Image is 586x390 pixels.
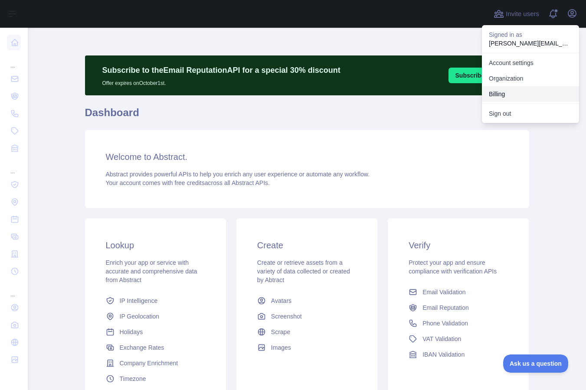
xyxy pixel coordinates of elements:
[120,296,158,305] span: IP Intelligence
[409,259,497,275] span: Protect your app and ensure compliance with verification APIs
[120,374,146,383] span: Timezone
[482,106,579,121] button: Sign out
[257,259,350,283] span: Create or retrieve assets from a variety of data collected or created by Abtract
[102,371,209,387] a: Timezone
[405,331,511,347] a: VAT Validation
[409,239,508,251] h3: Verify
[257,239,357,251] h3: Create
[271,328,290,336] span: Scrape
[102,76,340,87] p: Offer expires on October 1st.
[120,312,160,321] span: IP Geolocation
[102,340,209,355] a: Exchange Rates
[506,9,539,19] span: Invite users
[85,106,529,127] h1: Dashboard
[106,179,270,186] span: Your account comes with across all Abstract APIs.
[102,64,340,76] p: Subscribe to the Email Reputation API for a special 30 % discount
[422,350,465,359] span: IBAN Validation
[271,296,291,305] span: Avatars
[489,30,572,39] p: Signed in as
[482,71,579,86] a: Organization
[482,55,579,71] a: Account settings
[7,158,21,175] div: ...
[271,312,302,321] span: Screenshot
[449,68,514,83] button: Subscribe [DATE]
[254,324,360,340] a: Scrape
[120,328,143,336] span: Holidays
[106,259,197,283] span: Enrich your app or service with accurate and comprehensive data from Abstract
[120,343,164,352] span: Exchange Rates
[422,303,469,312] span: Email Reputation
[254,293,360,309] a: Avatars
[102,355,209,371] a: Company Enrichment
[7,52,21,69] div: ...
[405,315,511,331] a: Phone Validation
[489,39,572,48] p: [PERSON_NAME][EMAIL_ADDRESS][PERSON_NAME][PERSON_NAME][DOMAIN_NAME]
[175,179,205,186] span: free credits
[405,300,511,315] a: Email Reputation
[503,354,569,373] iframe: Toggle Customer Support
[492,7,541,21] button: Invite users
[422,319,468,328] span: Phone Validation
[422,288,465,296] span: Email Validation
[120,359,178,367] span: Company Enrichment
[271,343,291,352] span: Images
[405,284,511,300] a: Email Validation
[254,309,360,324] a: Screenshot
[106,239,205,251] h3: Lookup
[422,335,461,343] span: VAT Validation
[7,281,21,298] div: ...
[106,151,508,163] h3: Welcome to Abstract.
[102,309,209,324] a: IP Geolocation
[102,324,209,340] a: Holidays
[405,347,511,362] a: IBAN Validation
[254,340,360,355] a: Images
[106,171,370,178] span: Abstract provides powerful APIs to help you enrich any user experience or automate any workflow.
[482,86,579,102] button: Billing
[102,293,209,309] a: IP Intelligence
